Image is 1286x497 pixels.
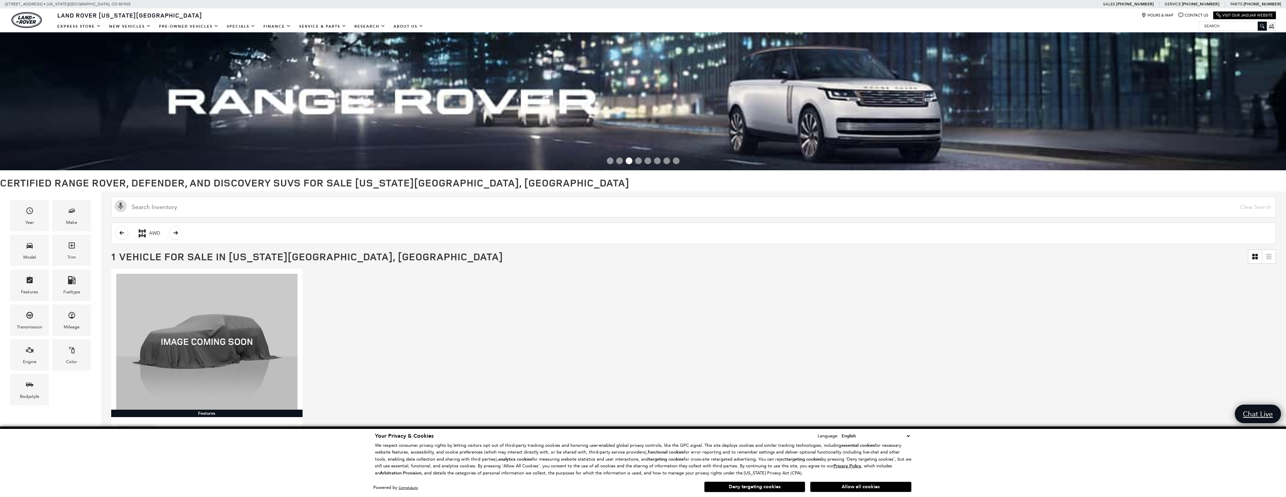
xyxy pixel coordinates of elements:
div: FeaturesFeatures [10,269,49,301]
div: ModelModel [10,235,49,266]
a: EXPRESS STORE [53,21,105,32]
span: 1 Vehicle for Sale in [US_STATE][GEOGRAPHIC_DATA], [GEOGRAPHIC_DATA] [111,250,503,263]
button: AWDAWD [133,226,164,240]
a: Privacy Policy [834,463,861,468]
button: scroll left [115,226,128,240]
span: Go to slide 1 [607,157,614,164]
div: Language: [818,434,839,438]
span: Model [26,240,34,254]
div: YearYear [10,200,49,231]
div: AWD [149,230,160,236]
div: TrimTrim [52,235,91,266]
button: Compare Vehicle [116,425,157,433]
div: Powered by [373,486,418,490]
span: Bodystyle [26,379,34,393]
a: About Us [389,21,428,32]
input: Search [1199,22,1266,30]
span: Trim [68,240,76,254]
div: Bodystyle [20,393,39,400]
span: Engine [26,344,34,358]
div: TransmissionTransmission [10,304,49,336]
div: Model [23,254,36,261]
a: Finance [259,21,295,32]
div: Trim [67,254,76,261]
div: ColorColor [52,339,91,371]
a: [PHONE_NUMBER] [1116,1,1154,7]
strong: essential cookies [841,442,875,448]
input: Search Inventory [111,197,1276,217]
div: AWD [137,228,147,238]
strong: functional cookies [648,449,684,455]
div: Mileage [64,323,80,331]
button: Save Vehicle [287,425,297,437]
a: ComplyAuto [399,486,418,490]
span: Go to slide 8 [673,157,680,164]
span: Land Rover [US_STATE][GEOGRAPHIC_DATA] [57,11,202,19]
a: Chat Live [1235,405,1281,423]
a: New Vehicles [105,21,155,32]
div: Color [66,358,77,366]
span: Chat Live [1240,409,1276,418]
button: Allow all cookies [810,482,911,492]
div: Transmission [17,323,42,331]
select: Language Select [840,432,911,440]
span: Color [68,344,76,358]
div: Features [111,410,303,417]
img: 2022 LAND ROVER Range Rover Sport Autobiography [116,274,297,410]
span: Year [26,205,34,219]
span: Go to slide 2 [616,157,623,164]
strong: analytics cookies [498,456,532,462]
strong: Arbitration Provision [380,470,421,476]
u: Privacy Policy [834,463,861,469]
div: FueltypeFueltype [52,269,91,301]
div: MakeMake [52,200,91,231]
div: Features [21,288,38,296]
div: Year [25,219,34,226]
span: Service [1165,2,1181,6]
div: MileageMileage [52,304,91,336]
span: Sales [1103,2,1115,6]
a: land-rover [11,12,42,28]
a: Hours & Map [1141,13,1173,18]
span: Go to slide 7 [663,157,670,164]
button: Deny targeting cookies [704,481,805,492]
a: [PHONE_NUMBER] [1182,1,1219,7]
span: Go to slide 6 [654,157,661,164]
span: Parts [1230,2,1243,6]
span: Go to slide 4 [635,157,642,164]
button: scroll right [169,226,182,240]
div: BodystyleBodystyle [10,374,49,405]
div: Engine [23,358,36,366]
a: Contact Us [1179,13,1208,18]
span: Make [68,205,76,219]
a: Specials [223,21,259,32]
span: Go to slide 5 [645,157,651,164]
span: Mileage [68,310,76,323]
a: Research [350,21,389,32]
nav: Main Navigation [53,21,428,32]
a: Pre-Owned Vehicles [155,21,223,32]
span: Features [26,274,34,288]
div: EngineEngine [10,339,49,371]
strong: targeting cookies [786,456,821,462]
span: Go to slide 3 [626,157,632,164]
a: Service & Parts [295,21,350,32]
span: Fueltype [68,274,76,288]
strong: targeting cookies [649,456,684,462]
a: [PHONE_NUMBER] [1244,1,1281,7]
a: Visit Our Jaguar Website [1216,13,1273,18]
span: Your Privacy & Cookies [375,432,434,440]
div: Compare [130,426,150,432]
p: We respect consumer privacy rights by letting visitors opt out of third-party tracking cookies an... [375,442,911,477]
img: Land Rover [11,12,42,28]
div: Fueltype [63,288,80,296]
a: [STREET_ADDRESS] • [US_STATE][GEOGRAPHIC_DATA], CO 80905 [5,2,131,6]
svg: Click to toggle on voice search [115,200,127,212]
div: Make [66,219,77,226]
span: Transmission [26,310,34,323]
a: Land Rover [US_STATE][GEOGRAPHIC_DATA] [53,11,206,19]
